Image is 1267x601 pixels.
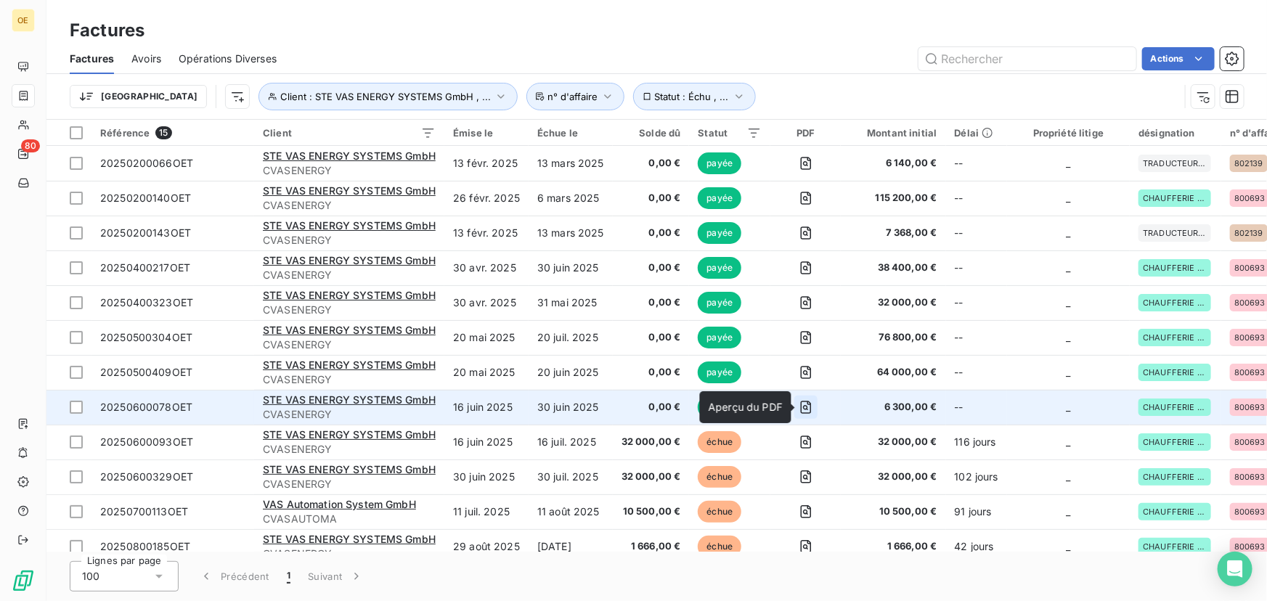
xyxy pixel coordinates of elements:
[1067,401,1071,413] span: _
[263,372,436,387] span: CVASENERGY
[946,216,1007,250] td: --
[529,181,613,216] td: 6 mars 2025
[100,505,188,518] span: 20250700113OET
[263,303,436,317] span: CVASENERGY
[1234,438,1266,446] span: 800693
[444,355,529,390] td: 20 mai 2025
[529,355,613,390] td: 20 juin 2025
[850,539,937,554] span: 1 666,00 €
[1234,507,1266,516] span: 800693
[1016,127,1121,139] div: Propriété litige
[1234,542,1266,551] span: 800693
[263,219,436,232] span: STE VAS ENERGY SYSTEMS GmbH
[850,365,937,380] span: 64 000,00 €
[698,222,741,244] span: payée
[622,127,681,139] div: Solde dû
[622,435,681,449] span: 32 000,00 €
[1138,127,1213,139] div: désignation
[946,320,1007,355] td: --
[299,561,372,592] button: Suivant
[946,459,1007,494] td: 102 jours
[278,561,299,592] button: 1
[850,226,937,240] span: 7 368,00 €
[444,216,529,250] td: 13 févr. 2025
[622,191,681,205] span: 0,00 €
[263,477,436,491] span: CVASENERGY
[263,533,436,545] span: STE VAS ENERGY SYSTEMS GmbH
[444,320,529,355] td: 20 mai 2025
[622,261,681,275] span: 0,00 €
[946,146,1007,181] td: --
[444,146,529,181] td: 13 févr. 2025
[529,250,613,285] td: 30 juin 2025
[263,198,436,213] span: CVASENERGY
[453,127,520,139] div: Émise le
[698,187,741,209] span: payée
[698,396,741,418] span: payée
[100,540,190,552] span: 20250800185OET
[280,91,491,102] span: Client : STE VAS ENERGY SYSTEMS GmbH , ...
[622,226,681,240] span: 0,00 €
[263,163,436,178] span: CVASENERGY
[100,127,150,139] span: Référence
[1143,159,1207,168] span: TRADUCTEUR OET POUR 1 SEMAINE
[526,83,624,110] button: n° d'affaire
[100,366,192,378] span: 20250500409OET
[698,127,761,139] div: Statut
[529,425,613,459] td: 16 juil. 2025
[444,250,529,285] td: 30 avr. 2025
[622,295,681,310] span: 0,00 €
[1234,403,1266,412] span: 800693
[622,156,681,171] span: 0,00 €
[263,127,436,139] div: Client
[1067,226,1071,239] span: _
[946,529,1007,564] td: 42 jours
[1143,542,1207,551] span: CHAUFFERIE BIOMASSE DES CISELEURS - SOISSONS
[1067,470,1071,483] span: _
[946,355,1007,390] td: --
[100,192,191,204] span: 20250200140OET
[263,254,436,266] span: STE VAS ENERGY SYSTEMS GmbH
[155,126,171,139] span: 15
[946,494,1007,529] td: 91 jours
[1143,298,1207,307] span: CHAUFFERIE BIOMASSE DES CISELEURS - SOISSONS
[698,152,741,174] span: payée
[655,91,729,102] span: Statut : Échu , ...
[21,139,40,152] span: 80
[263,150,436,162] span: STE VAS ENERGY SYSTEMS GmbH
[1143,368,1207,377] span: CHAUFFERIE BIOMASSE DES CISELEURS - SOISSONS
[263,359,436,371] span: STE VAS ENERGY SYSTEMS GmbH
[946,285,1007,320] td: --
[263,428,436,441] span: STE VAS ENERGY SYSTEMS GmbH
[547,91,598,102] span: n° d'affaire
[529,494,613,529] td: 11 août 2025
[850,156,937,171] span: 6 140,00 €
[946,390,1007,425] td: --
[258,83,518,110] button: Client : STE VAS ENERGY SYSTEMS GmbH , ...
[622,504,681,519] span: 10 500,00 €
[1142,47,1215,70] button: Actions
[946,250,1007,285] td: --
[100,261,190,274] span: 20250400217OET
[444,459,529,494] td: 30 juin 2025
[263,233,436,248] span: CVASENERGY
[622,470,681,484] span: 32 000,00 €
[70,52,114,66] span: Factures
[537,127,604,139] div: Échue le
[70,85,207,108] button: [GEOGRAPHIC_DATA]
[1218,552,1252,586] div: Open Intercom Messenger
[70,17,144,44] h3: Factures
[100,436,193,448] span: 20250600093OET
[263,407,436,422] span: CVASENERGY
[100,401,192,413] span: 20250600078OET
[1067,505,1071,518] span: _
[444,181,529,216] td: 26 févr. 2025
[263,184,436,197] span: STE VAS ENERGY SYSTEMS GmbH
[850,400,937,414] span: 6 300,00 €
[444,494,529,529] td: 11 juil. 2025
[918,47,1136,70] input: Rechercher
[779,127,832,139] div: PDF
[698,466,741,488] span: échue
[100,331,192,343] span: 20250500304OET
[12,569,35,592] img: Logo LeanPay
